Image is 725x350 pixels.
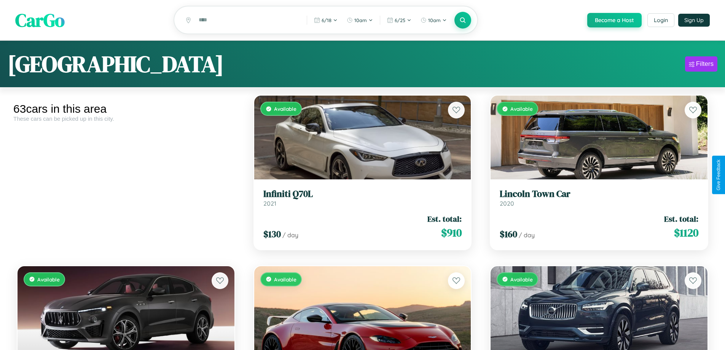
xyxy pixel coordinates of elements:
[510,276,533,283] span: Available
[500,200,514,207] span: 2020
[500,189,698,207] a: Lincoln Town Car2020
[428,17,441,23] span: 10am
[322,17,331,23] span: 6 / 18
[343,14,377,26] button: 10am
[427,213,462,224] span: Est. total:
[13,102,239,115] div: 63 cars in this area
[263,189,462,207] a: Infiniti Q70L2021
[674,225,698,240] span: $ 1120
[441,225,462,240] span: $ 910
[37,276,60,283] span: Available
[263,189,462,200] h3: Infiniti Q70L
[647,13,674,27] button: Login
[8,48,224,80] h1: [GEOGRAPHIC_DATA]
[395,17,405,23] span: 6 / 25
[263,228,281,240] span: $ 130
[716,160,721,190] div: Give Feedback
[263,200,276,207] span: 2021
[696,60,714,68] div: Filters
[274,276,296,283] span: Available
[500,189,698,200] h3: Lincoln Town Car
[282,231,298,239] span: / day
[664,213,698,224] span: Est. total:
[15,8,65,33] span: CarGo
[510,105,533,112] span: Available
[13,115,239,122] div: These cars can be picked up in this city.
[587,13,642,27] button: Become a Host
[519,231,535,239] span: / day
[383,14,415,26] button: 6/25
[274,105,296,112] span: Available
[417,14,451,26] button: 10am
[310,14,341,26] button: 6/18
[685,56,717,72] button: Filters
[500,228,517,240] span: $ 160
[354,17,367,23] span: 10am
[678,14,710,27] button: Sign Up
